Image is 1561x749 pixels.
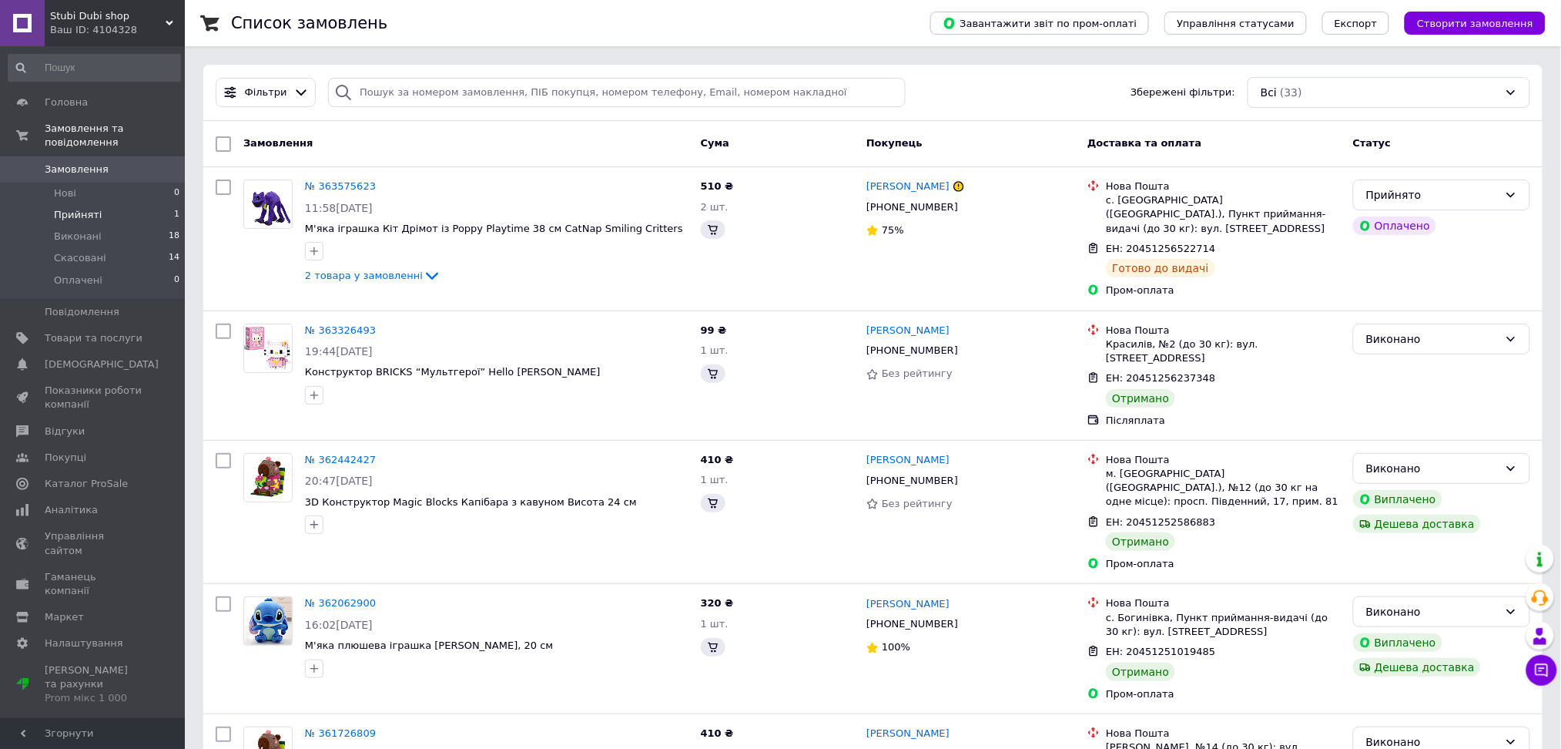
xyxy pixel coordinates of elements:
div: Ваш ID: 4104328 [50,23,185,37]
span: Фільтри [245,86,287,100]
div: Виконано [1366,603,1499,620]
div: Красилів, №2 (до 30 кг): вул. [STREET_ADDRESS] [1106,338,1341,365]
div: Виплачено [1353,490,1442,509]
img: Фото товару [244,324,292,372]
div: м. [GEOGRAPHIC_DATA] ([GEOGRAPHIC_DATA].), №12 (до 30 кг на одне місце): просп. Південний, 17, пр... [1106,467,1341,509]
span: Нові [54,186,76,200]
img: Фото товару [244,454,292,502]
span: Повідомлення [45,305,119,319]
div: Нова Пошта [1106,180,1341,193]
span: Завантажити звіт по пром-оплаті [943,16,1137,30]
span: [PERSON_NAME] та рахунки [45,663,142,706]
span: Створити замовлення [1417,18,1533,29]
span: 1 шт. [701,344,729,356]
div: Нова Пошта [1106,453,1341,467]
div: Нова Пошта [1106,727,1341,741]
input: Пошук [8,54,181,82]
span: ЕН: 20451256522714 [1106,243,1215,254]
h1: Список замовлень [231,14,387,32]
div: Отримано [1106,389,1175,408]
a: Створити замовлення [1389,17,1546,29]
span: Збережені фільтри: [1131,86,1235,100]
div: Нова Пошта [1106,596,1341,610]
button: Експорт [1322,12,1390,35]
span: 510 ₴ [701,180,734,192]
span: Покупець [866,137,923,149]
div: Готово до видачі [1106,259,1215,277]
a: Фото товару [243,180,293,229]
a: Конструктор BRICKS “Мультгерої” Hello [PERSON_NAME] [305,366,601,378]
a: № 361726809 [305,727,376,739]
a: № 363575623 [305,180,376,192]
span: Гаманець компанії [45,570,142,598]
span: Прийняті [54,208,102,222]
span: 14 [169,251,179,265]
span: Товари та послуги [45,331,142,345]
a: [PERSON_NAME] [866,453,950,468]
a: 2 товара у замовленні [305,270,441,281]
span: 1 [174,208,179,222]
div: с. Богинівка, Пункт приймання-видачі (до 30 кг): вул. [STREET_ADDRESS] [1106,611,1341,639]
span: 19:44[DATE] [305,345,373,358]
span: ЕН: 20451251019485 [1106,646,1215,657]
span: [DEMOGRAPHIC_DATA] [45,358,159,371]
span: Експорт [1335,18,1378,29]
div: [PHONE_NUMBER] [863,341,961,361]
button: Завантажити звіт по пром-оплаті [930,12,1149,35]
span: Замовлення [243,137,313,149]
a: М'яка іграшка Кіт Дрімот із Poppy Playtime 38 см CatNap Smiling Critters [305,223,683,234]
div: Пром-оплата [1106,687,1341,701]
button: Створити замовлення [1405,12,1546,35]
span: Stubi Dubi shop [50,9,166,23]
div: Післяплата [1106,414,1341,428]
div: Пром-оплата [1106,284,1341,297]
span: 16:02[DATE] [305,619,373,631]
div: Виконано [1366,460,1499,477]
span: 320 ₴ [701,597,734,609]
a: Фото товару [243,453,293,502]
span: 1 шт. [701,474,729,485]
div: Отримано [1106,663,1175,681]
span: Покупці [45,451,86,465]
div: Виконано [1366,331,1499,348]
span: 2 шт. [701,201,729,213]
span: 20:47[DATE] [305,475,373,487]
div: [PHONE_NUMBER] [863,197,961,217]
span: Скасовані [54,251,106,265]
span: Аналітика [45,503,98,517]
div: Дешева доставка [1353,658,1481,677]
button: Управління статусами [1164,12,1307,35]
div: с. [GEOGRAPHIC_DATA] ([GEOGRAPHIC_DATA].), Пункт приймання-видачі (до 30 кг): вул. [STREET_ADDRESS] [1106,193,1341,236]
a: 3D Конструктор Magic Blocks Капібара з кавуном Висота 24 см [305,496,637,508]
div: Нова Пошта [1106,324,1341,338]
div: Дешева доставка [1353,515,1481,533]
span: Управління статусами [1177,18,1295,29]
div: Пром-оплата [1106,557,1341,571]
div: Оплачено [1353,217,1436,235]
a: № 362062900 [305,597,376,609]
a: [PERSON_NAME] [866,727,950,741]
span: 0 [174,186,179,200]
div: [PHONE_NUMBER] [863,614,961,634]
span: Статус [1353,137,1392,149]
span: Відгуки [45,425,85,438]
div: Отримано [1106,532,1175,551]
a: [PERSON_NAME] [866,597,950,612]
span: Без рейтингу [882,498,953,509]
span: Головна [45,96,88,109]
a: М'яка плюшева іграшка [PERSON_NAME], 20 см [305,640,553,651]
div: Prom мікс 1 000 [45,691,142,705]
span: Показники роботи компанії [45,384,142,411]
span: 410 ₴ [701,727,734,739]
span: 75% [882,224,904,236]
input: Пошук за номером замовлення, ПІБ покупця, номером телефону, Email, номером накладної [328,78,906,108]
span: Замовлення [45,163,109,176]
span: Всі [1261,85,1277,100]
span: 18 [169,230,179,244]
span: Управління сайтом [45,529,142,557]
a: № 362442427 [305,454,376,465]
a: [PERSON_NAME] [866,324,950,338]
